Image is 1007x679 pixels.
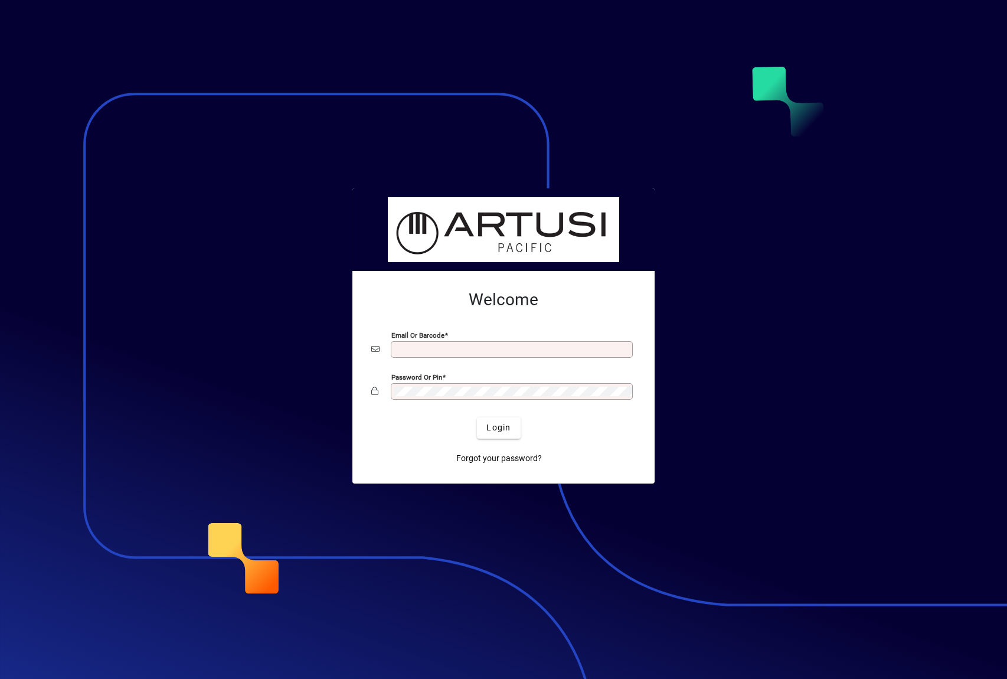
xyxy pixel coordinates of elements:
[391,331,444,339] mat-label: Email or Barcode
[452,448,547,469] a: Forgot your password?
[371,290,636,310] h2: Welcome
[391,373,442,381] mat-label: Password or Pin
[477,417,520,439] button: Login
[486,422,511,434] span: Login
[456,452,542,465] span: Forgot your password?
